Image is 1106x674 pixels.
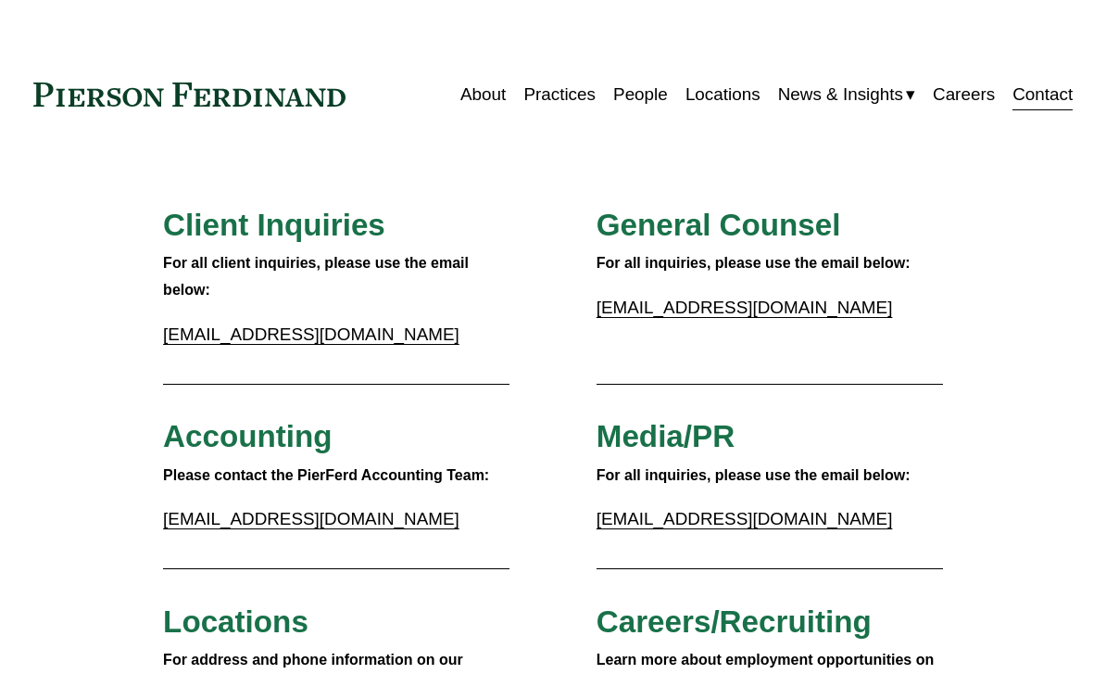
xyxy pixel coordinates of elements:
a: [EMAIL_ADDRESS][DOMAIN_NAME] [163,509,459,528]
span: Client Inquiries [163,208,385,242]
span: Locations [163,604,308,639]
span: Careers/Recruiting [597,604,872,639]
strong: For all client inquiries, please use the email below: [163,255,472,298]
a: About [460,77,506,112]
strong: For all inquiries, please use the email below: [597,255,911,271]
span: General Counsel [597,208,841,242]
span: Media/PR [597,419,735,453]
a: Locations [685,77,760,112]
a: Careers [933,77,995,112]
a: Practices [523,77,596,112]
span: News & Insights [778,79,903,110]
span: Accounting [163,419,333,453]
a: [EMAIL_ADDRESS][DOMAIN_NAME] [597,509,893,528]
a: folder dropdown [778,77,915,112]
a: [EMAIL_ADDRESS][DOMAIN_NAME] [163,324,459,344]
strong: Please contact the PierFerd Accounting Team: [163,467,489,483]
strong: For all inquiries, please use the email below: [597,467,911,483]
a: Contact [1012,77,1073,112]
a: People [613,77,668,112]
a: [EMAIL_ADDRESS][DOMAIN_NAME] [597,298,893,317]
